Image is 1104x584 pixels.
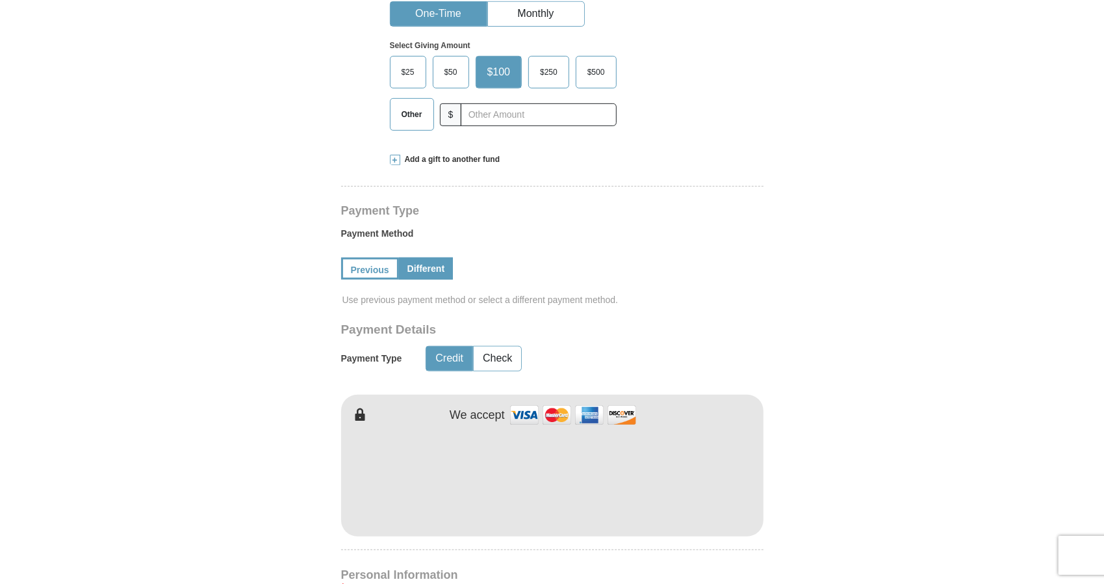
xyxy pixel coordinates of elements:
[399,258,454,280] a: Different
[341,323,673,338] h3: Payment Details
[474,347,521,371] button: Check
[581,62,611,82] span: $500
[481,62,517,82] span: $100
[342,293,765,306] span: Use previous payment method or select a different payment method.
[341,570,764,580] h4: Personal Information
[533,62,564,82] span: $250
[395,62,421,82] span: $25
[450,408,505,423] h4: We accept
[395,105,429,124] span: Other
[438,62,464,82] span: $50
[461,103,616,126] input: Other Amount
[488,2,584,26] button: Monthly
[400,154,500,165] span: Add a gift to another fund
[341,353,402,364] h5: Payment Type
[341,227,764,246] label: Payment Method
[508,401,638,429] img: credit cards accepted
[426,347,472,371] button: Credit
[341,206,764,216] h4: Payment Type
[341,258,399,280] a: Previous
[440,103,462,126] span: $
[391,2,487,26] button: One-Time
[390,41,470,50] strong: Select Giving Amount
